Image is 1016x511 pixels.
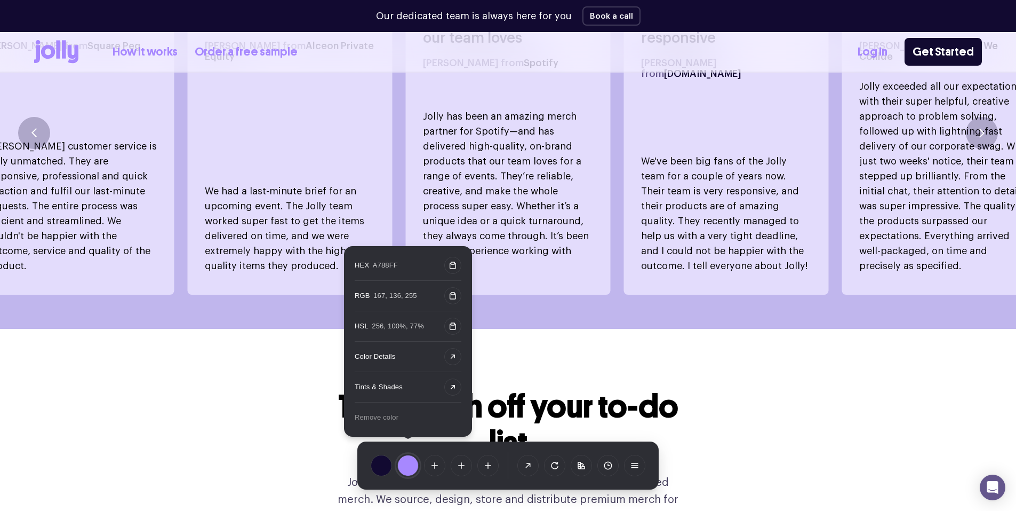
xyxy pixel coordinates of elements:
a: Order a free sample [195,43,298,61]
span: [DOMAIN_NAME] [664,69,741,78]
p: Jolly has been an amazing merch partner for Spotify—and has delivered high-quality, on-brand prod... [423,109,594,273]
a: Get Started [905,38,982,66]
h2: Tick merch off your to-do list [329,389,687,461]
div: Open Intercom Messenger [980,475,1005,500]
p: We've been big fans of the Jolly team for a couple of years now. Their team is very responsive, a... [641,154,812,273]
a: How it works [113,43,178,61]
p: Our dedicated team is always here for you [376,9,572,23]
a: Log In [858,43,887,61]
p: We had a last-minute brief for an upcoming event. The Jolly team worked super fast to get the ite... [205,184,375,273]
button: Book a call [582,6,641,26]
